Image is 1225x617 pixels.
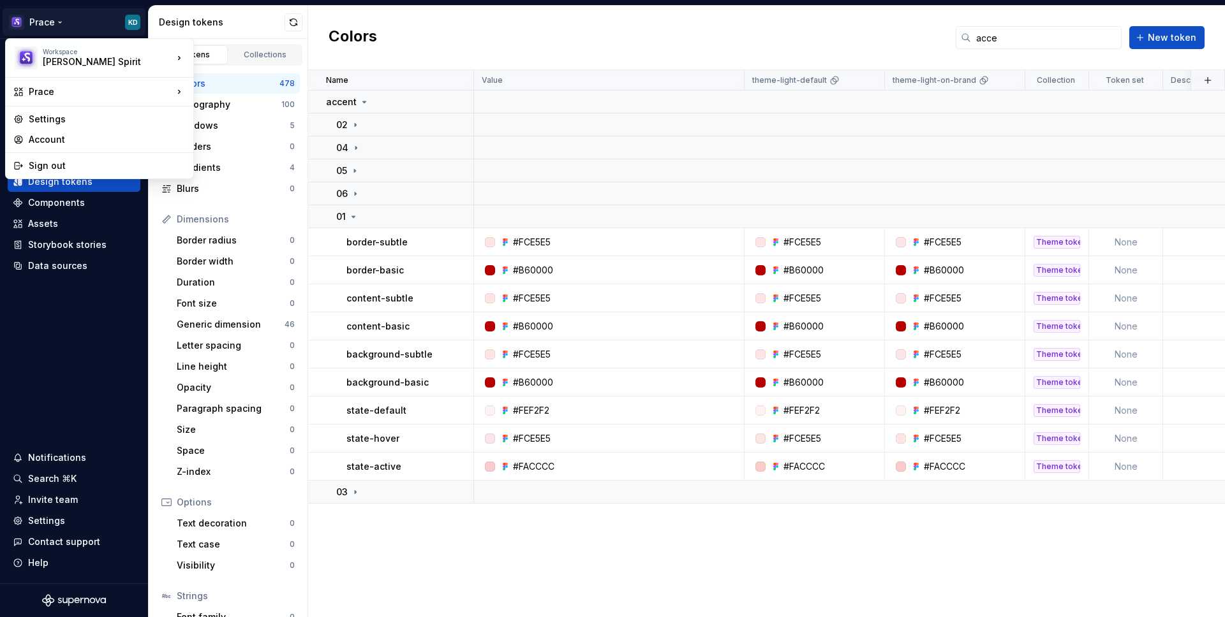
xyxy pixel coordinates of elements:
div: Settings [29,113,186,126]
div: Prace [29,85,173,98]
div: [PERSON_NAME] Spirit [43,55,151,68]
div: Workspace [43,48,173,55]
div: Account [29,133,186,146]
div: Sign out [29,159,186,172]
img: 63932fde-23f0-455f-9474-7c6a8a4930cd.png [15,47,38,69]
